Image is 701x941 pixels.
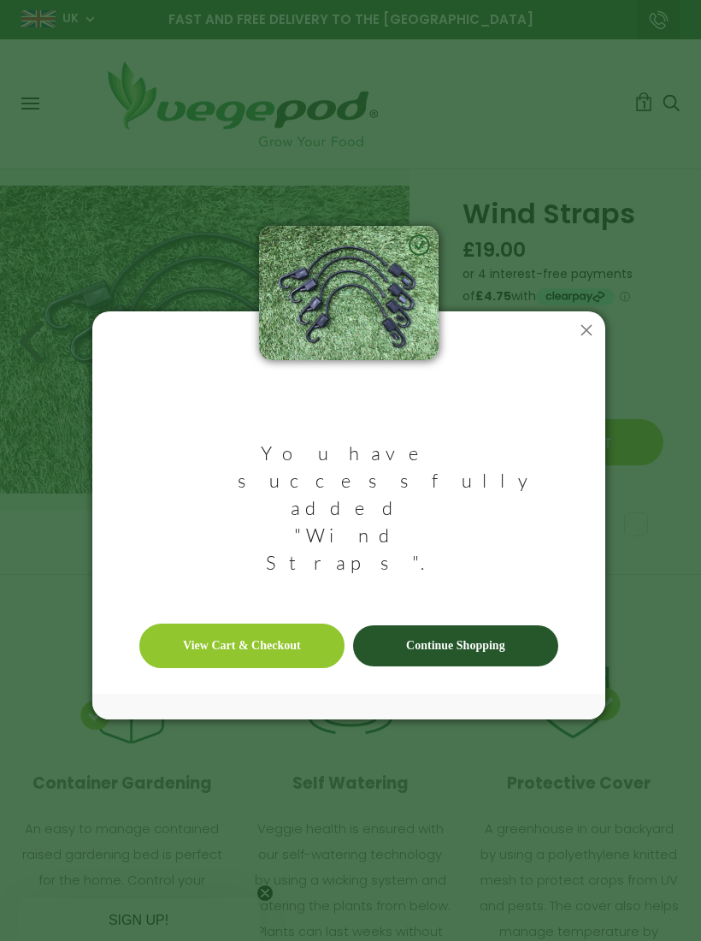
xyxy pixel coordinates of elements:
[353,625,558,666] a: Continue Shopping
[568,311,605,349] button: Close
[259,226,439,361] img: image
[409,234,430,256] img: green-check.svg
[238,405,460,624] h3: You have successfully added "Wind Straps".
[139,624,345,668] a: View Cart & Checkout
